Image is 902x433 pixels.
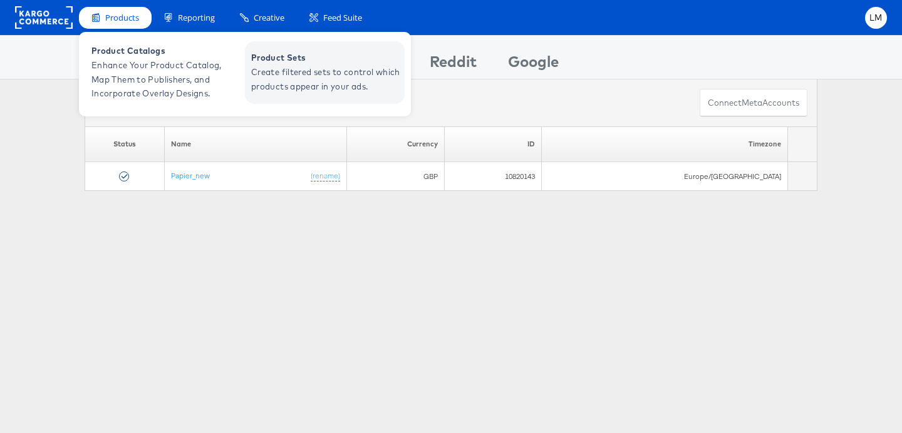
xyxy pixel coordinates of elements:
[430,51,477,79] div: Reddit
[171,171,210,180] a: Papier_new
[251,65,402,94] span: Create filtered sets to control which products appear in your ads.
[85,41,245,104] a: Product Catalogs Enhance Your Product Catalog, Map Them to Publishers, and Incorporate Overlay De...
[85,126,165,162] th: Status
[541,126,787,162] th: Timezone
[178,12,215,24] span: Reporting
[445,162,541,191] td: 10820143
[254,12,284,24] span: Creative
[165,126,347,162] th: Name
[346,126,444,162] th: Currency
[245,41,405,104] a: Product Sets Create filtered sets to control which products appear in your ads.
[700,89,807,117] button: ConnectmetaAccounts
[311,171,340,181] a: (rename)
[105,12,139,24] span: Products
[742,97,762,109] span: meta
[869,14,883,22] span: LM
[346,162,444,191] td: GBP
[323,12,362,24] span: Feed Suite
[91,58,242,101] span: Enhance Your Product Catalog, Map Them to Publishers, and Incorporate Overlay Designs.
[251,51,402,65] span: Product Sets
[541,162,787,191] td: Europe/[GEOGRAPHIC_DATA]
[91,44,242,58] span: Product Catalogs
[445,126,541,162] th: ID
[508,51,559,79] div: Google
